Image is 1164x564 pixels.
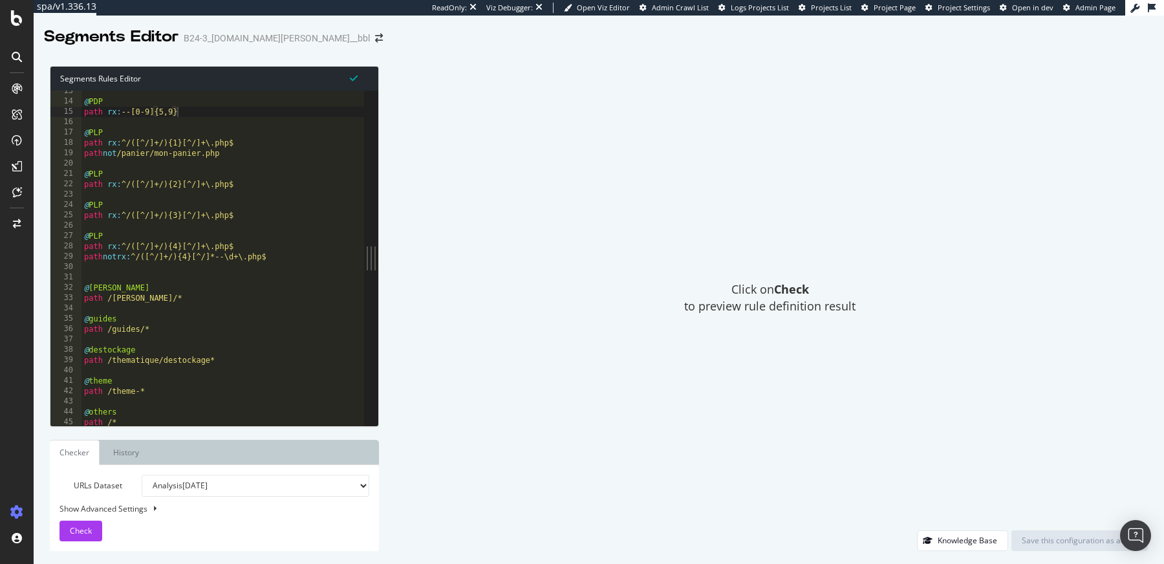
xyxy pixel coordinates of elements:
[938,535,997,546] div: Knowledge Base
[184,32,370,45] div: B24-3_[DOMAIN_NAME][PERSON_NAME]__bbl
[1063,3,1115,13] a: Admin Page
[917,535,1008,546] a: Knowledge Base
[50,127,81,138] div: 17
[577,3,630,12] span: Open Viz Editor
[652,3,709,12] span: Admin Crawl List
[684,281,856,314] span: Click on to preview rule definition result
[50,303,81,314] div: 34
[50,396,81,407] div: 43
[50,148,81,158] div: 19
[50,117,81,127] div: 16
[50,376,81,386] div: 41
[50,138,81,148] div: 18
[50,386,81,396] div: 42
[50,241,81,252] div: 28
[50,169,81,179] div: 21
[50,86,81,96] div: 13
[50,107,81,117] div: 15
[50,345,81,355] div: 38
[50,272,81,283] div: 31
[1075,3,1115,12] span: Admin Page
[50,210,81,221] div: 25
[799,3,852,13] a: Projects List
[103,440,149,465] a: History
[350,72,358,84] span: Syntax is valid
[50,200,81,210] div: 24
[1000,3,1053,13] a: Open in dev
[50,417,81,428] div: 45
[1011,530,1148,551] button: Save this configuration as active
[925,3,990,13] a: Project Settings
[50,324,81,334] div: 36
[486,3,533,13] div: Viz Debugger:
[564,3,630,13] a: Open Viz Editor
[59,521,102,541] button: Check
[50,252,81,262] div: 29
[50,283,81,293] div: 32
[718,3,789,13] a: Logs Projects List
[731,3,789,12] span: Logs Projects List
[375,34,383,43] div: arrow-right-arrow-left
[50,262,81,272] div: 30
[938,3,990,12] span: Project Settings
[50,221,81,231] div: 26
[50,407,81,417] div: 44
[50,355,81,365] div: 39
[50,365,81,376] div: 40
[50,67,378,91] div: Segments Rules Editor
[50,314,81,324] div: 35
[861,3,916,13] a: Project Page
[70,525,92,536] span: Check
[50,96,81,107] div: 14
[44,26,178,48] div: Segments Editor
[1120,520,1151,551] div: Open Intercom Messenger
[50,503,360,514] div: Show Advanced Settings
[1012,3,1053,12] span: Open in dev
[50,179,81,190] div: 22
[50,231,81,241] div: 27
[1022,535,1137,546] div: Save this configuration as active
[50,440,100,465] a: Checker
[432,3,467,13] div: ReadOnly:
[50,190,81,200] div: 23
[917,530,1008,551] button: Knowledge Base
[50,293,81,303] div: 33
[811,3,852,12] span: Projects List
[50,475,132,497] label: URLs Dataset
[874,3,916,12] span: Project Page
[774,281,809,297] strong: Check
[640,3,709,13] a: Admin Crawl List
[50,334,81,345] div: 37
[50,158,81,169] div: 20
